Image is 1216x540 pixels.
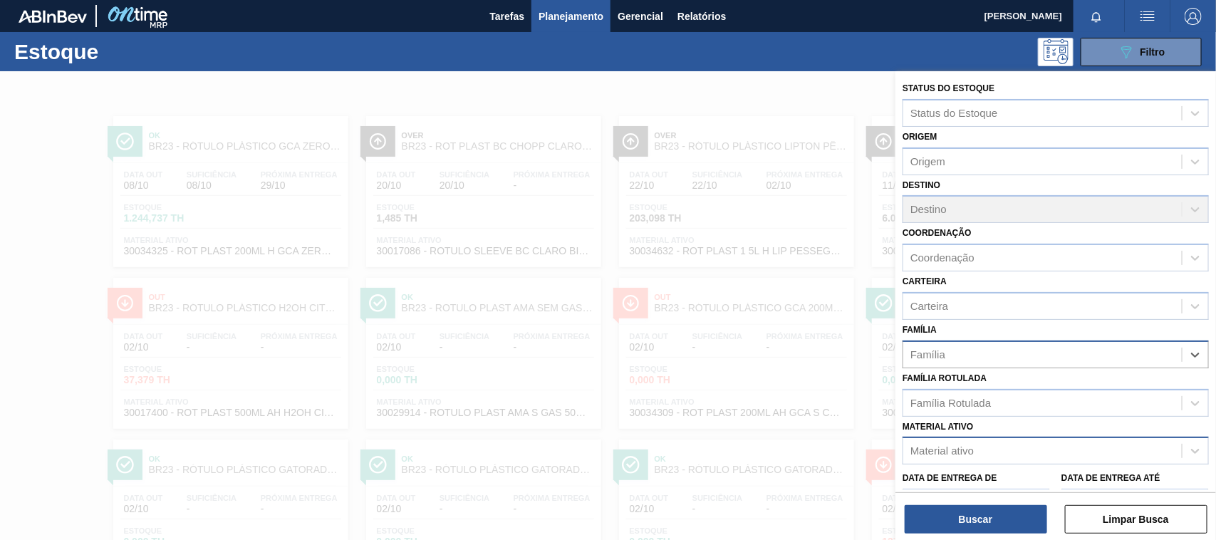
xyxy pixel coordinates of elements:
label: Destino [903,180,940,190]
label: Status do Estoque [903,83,994,93]
span: Gerencial [618,8,663,25]
div: Status do Estoque [910,107,998,119]
label: Coordenação [903,228,972,238]
input: dd/mm/yyyy [903,489,1050,517]
div: Pogramando: nenhum usuário selecionado [1038,38,1074,66]
input: dd/mm/yyyy [1061,489,1209,517]
div: Família Rotulada [910,397,991,409]
div: Família [910,348,945,360]
label: Família [903,325,937,335]
label: Material ativo [903,422,974,432]
span: Planejamento [539,8,603,25]
h1: Estoque [14,43,223,60]
div: Coordenação [910,252,975,264]
label: Data de Entrega até [1061,473,1160,483]
button: Notificações [1074,6,1119,26]
div: Material ativo [910,445,974,457]
label: Data de Entrega de [903,473,997,483]
span: Filtro [1140,46,1165,58]
span: Relatórios [677,8,726,25]
img: userActions [1139,8,1156,25]
img: TNhmsLtSVTkK8tSr43FrP2fwEKptu5GPRR3wAAAABJRU5ErkJggg== [19,10,87,23]
div: Carteira [910,300,948,312]
button: Filtro [1081,38,1202,66]
span: Tarefas [489,8,524,25]
label: Carteira [903,276,947,286]
div: Origem [910,155,945,167]
label: Família Rotulada [903,373,987,383]
img: Logout [1185,8,1202,25]
label: Origem [903,132,937,142]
